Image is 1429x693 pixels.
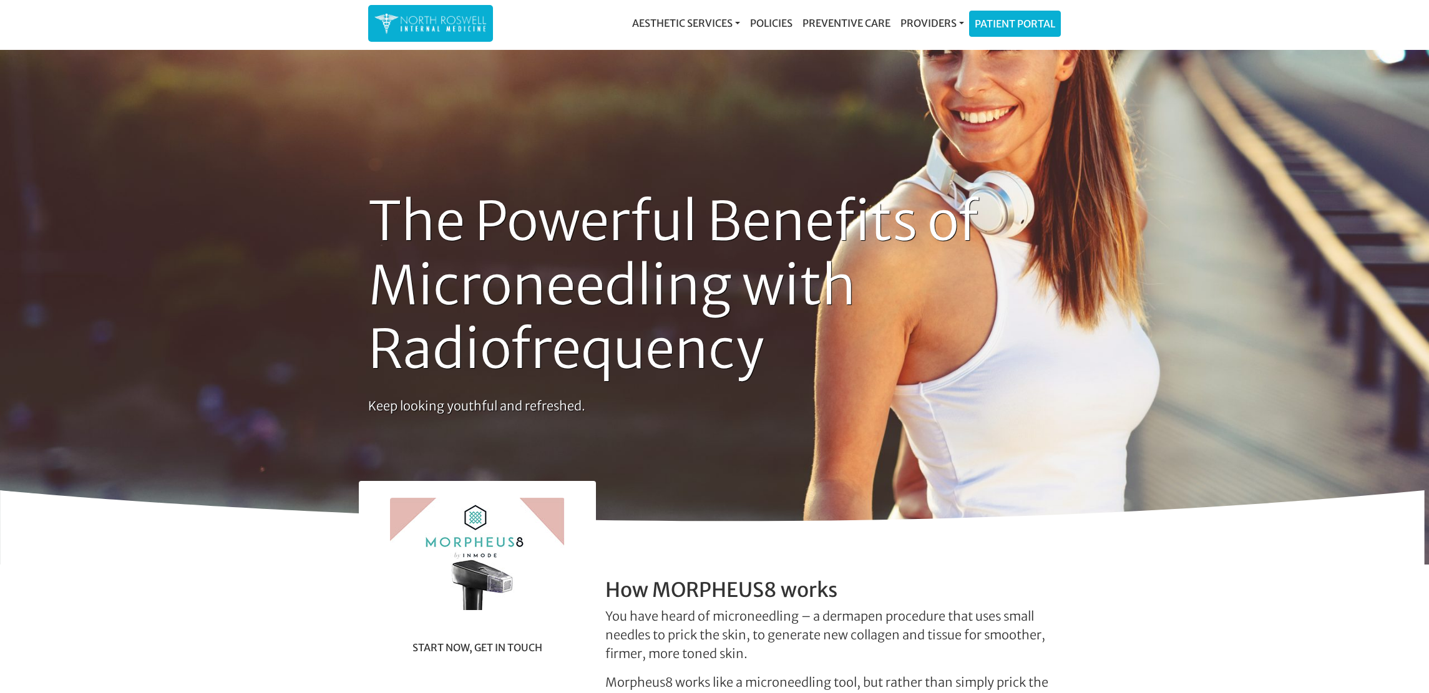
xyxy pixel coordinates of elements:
[374,11,487,36] img: North Roswell Internal Medicine
[605,578,1061,602] h2: How MORPHEUS8 works
[368,190,1010,382] h1: The Powerful Benefits of Microneedling with Radiofrequency
[970,11,1060,36] a: Patient Portal
[389,640,566,655] p: Start now, get in touch
[368,397,1010,415] p: Keep looking youthful and refreshed.
[797,11,895,36] a: Preventive Care
[605,607,1061,663] p: You have heard of microneedling – a dermapen procedure that uses small needles to prick the skin,...
[627,11,745,36] a: Aesthetic Services
[745,11,797,36] a: Policies
[895,11,969,36] a: Providers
